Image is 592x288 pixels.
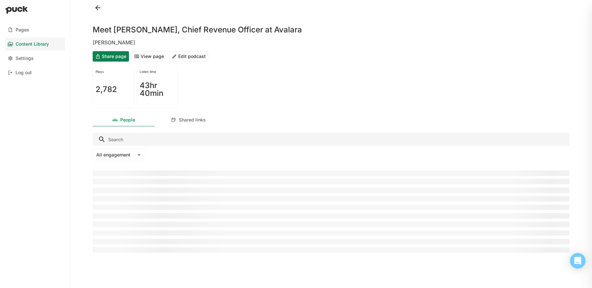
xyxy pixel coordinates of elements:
div: Open Intercom Messenger [570,253,586,269]
a: Pages [5,23,65,36]
div: [PERSON_NAME] [93,39,570,46]
h1: 2,782 [96,86,117,93]
button: Edit podcast [169,51,208,62]
div: Content Library [16,41,49,47]
h1: Meet [PERSON_NAME], Chief Revenue Officer at Avalara [93,26,302,34]
div: Shared links [179,117,206,123]
button: Share page [93,51,129,62]
div: Plays [96,70,131,74]
div: People [120,117,135,123]
div: Pages [16,27,29,33]
div: Settings [16,56,34,61]
div: Listen time [140,70,175,74]
a: Settings [5,52,65,65]
button: View page [132,51,167,62]
a: Content Library [5,38,65,51]
div: Log out [16,70,32,75]
input: Search [93,133,570,146]
h1: 43hr 40min [140,82,175,97]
